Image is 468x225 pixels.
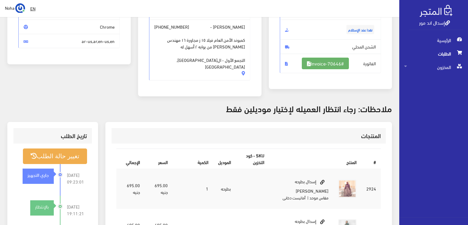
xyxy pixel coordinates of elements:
[404,47,463,60] span: الطلبات
[404,34,463,47] span: الرئيسية
[420,5,452,17] img: .
[67,203,87,217] span: [DATE] 19:11:21
[236,149,269,169] th: SKU - كود التخزين
[5,3,25,13] a: ... Noha
[145,169,173,209] td: 695.00 جنيه
[28,3,38,14] a: EN
[399,34,468,47] a: الرئيسية
[309,194,328,201] small: مقاس موحد
[7,104,392,113] h3: ملاحظات: رجاء انتظار العميله لإختيار موديلين فقط
[213,149,236,169] th: الموديل
[399,60,468,74] a: المخزون
[5,4,14,12] span: Noha
[280,54,381,73] span: الفاتورة
[361,169,381,209] td: 2924
[145,149,173,169] th: السعر
[116,149,145,169] th: اﻹجمالي
[30,5,35,12] u: EN
[404,60,463,74] span: المخزون
[149,20,250,80] span: [PERSON_NAME] -
[269,169,334,209] td: إسدال بطرحه [PERSON_NAME]
[154,30,245,70] span: كمبوند الأمن العام فيلا ١٥ ز مجاورة ١٦ مهندس [PERSON_NAME] من بوابه ٢ أسهل له التجمع الأول - ال[G...
[27,171,49,178] strong: جاري التجهيز
[361,149,381,169] th: #
[23,148,87,164] button: تغيير حالة الطلب
[346,25,374,34] span: نقدا عند الإستلام
[18,133,87,139] h3: تاريخ الطلب
[30,203,54,210] div: بالإنتظار
[116,169,145,209] td: 695.00 جنيه
[269,149,362,169] th: المنتج
[173,149,213,169] th: الكمية
[67,172,87,185] span: [DATE] 09:23:01
[173,169,213,209] td: 1
[280,39,381,54] span: الشحن المحلي
[213,169,236,209] td: بطرحه
[116,133,381,139] h3: المنتجات
[419,18,450,27] a: إسدال اند مور
[283,194,309,201] small: | أماتيست دخانى
[18,20,120,34] span: Chrome
[15,3,25,13] img: ...
[399,47,468,60] a: الطلبات
[18,34,120,48] span: ar-us,ar,en-us,en
[302,58,349,69] a: #Invoice-70646
[154,23,189,30] span: [PHONE_NUMBER]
